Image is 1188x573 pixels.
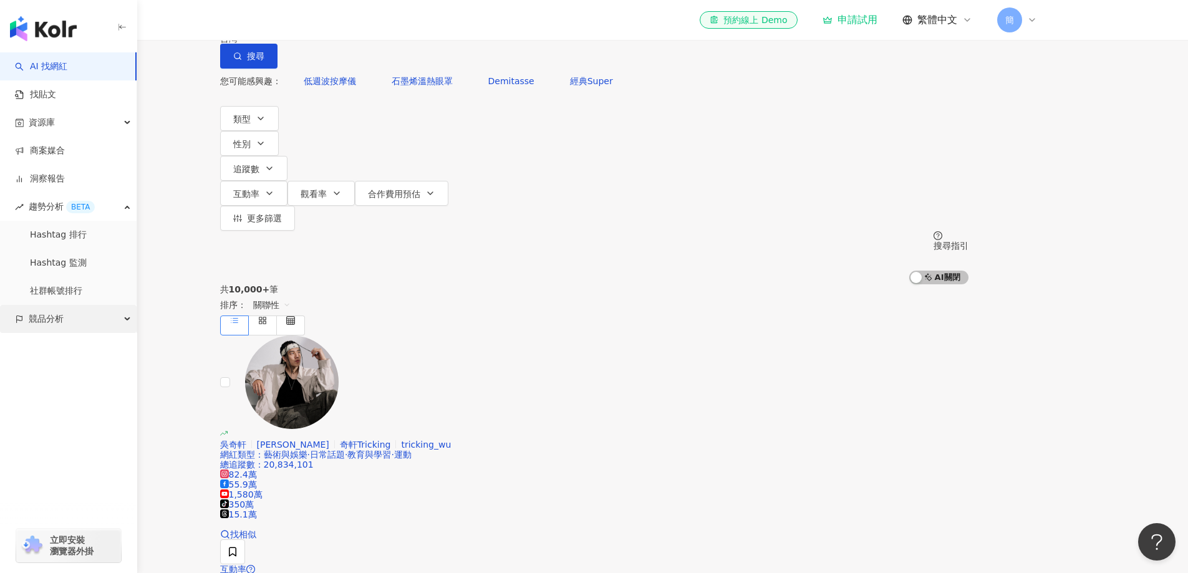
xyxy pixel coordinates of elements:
span: 繁體中文 [917,13,957,27]
span: 觀看率 [301,189,327,199]
span: rise [15,203,24,211]
a: 社群帳號排行 [30,285,82,297]
button: 追蹤數 [220,156,287,181]
span: 55.9萬 [220,479,257,489]
span: 您可能感興趣： [220,76,281,86]
a: 找貼文 [15,89,56,101]
span: 10,000+ [229,284,270,294]
a: Hashtag 監測 [30,257,87,269]
span: 找相似 [230,529,256,539]
button: 搜尋 [220,44,278,69]
span: 經典Super [570,76,613,86]
button: 性別 [220,131,279,156]
span: 石墨烯溫熱眼罩 [392,76,453,86]
span: · [307,450,310,460]
a: 預約線上 Demo [700,11,797,29]
span: 350萬 [220,499,254,509]
span: 競品分析 [29,305,64,333]
span: · [391,450,394,460]
button: 類型 [220,106,279,131]
a: chrome extension立即安裝 瀏覽器外掛 [16,529,121,562]
a: 商案媒合 [15,145,65,157]
button: 經典Super [557,69,626,94]
span: 合作費用預估 [368,189,420,199]
span: 趨勢分析 [29,193,95,221]
a: 找相似 [220,529,256,539]
span: 類型 [233,114,251,124]
span: 教育與學習 [347,450,391,460]
span: 搜尋 [247,51,264,61]
a: searchAI 找網紅 [15,60,67,73]
iframe: Help Scout Beacon - Open [1138,523,1176,561]
span: tricking_wu [401,440,451,450]
button: 石墨烯溫熱眼罩 [379,69,466,94]
img: logo [10,16,77,41]
button: Demitasse [475,69,548,94]
span: 1,580萬 [220,489,263,499]
button: 低週波按摩儀 [291,69,369,94]
span: 互動率 [233,189,259,199]
img: KOL Avatar [245,335,339,429]
div: 共 筆 [220,284,968,294]
span: 更多篩選 [247,213,282,223]
button: 合作費用預估 [355,181,448,206]
div: BETA [66,201,95,213]
div: 總追蹤數 ： 20,834,101 [220,460,968,469]
span: 追蹤數 [233,164,259,174]
span: 簡 [1005,13,1014,27]
button: 觀看率 [287,181,355,206]
span: question-circle [934,231,942,240]
span: 日常話題 [310,450,345,460]
span: 82.4萬 [220,469,257,479]
div: 搜尋指引 [934,241,968,251]
a: Hashtag 排行 [30,229,87,241]
span: · [345,450,347,460]
span: 性別 [233,139,251,149]
span: 立即安裝 瀏覽器外掛 [50,534,94,557]
a: 洞察報告 [15,173,65,185]
span: 吳奇軒 [220,440,246,450]
span: Demitasse [488,76,534,86]
span: 低週波按摩儀 [304,76,356,86]
span: 資源庫 [29,108,55,137]
div: 網紅類型 ： [220,450,968,460]
img: chrome extension [20,536,44,556]
span: 關聯性 [253,295,291,315]
span: 運動 [394,450,412,460]
span: 15.1萬 [220,509,257,519]
span: 藝術與娛樂 [264,450,307,460]
button: 互動率 [220,181,287,206]
span: 奇軒Tricking [340,440,391,450]
a: 申請試用 [823,14,877,26]
span: [PERSON_NAME] [257,440,329,450]
div: 預約線上 Demo [710,14,787,26]
div: 排序： [220,294,968,315]
button: 更多篩選 [220,206,295,231]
